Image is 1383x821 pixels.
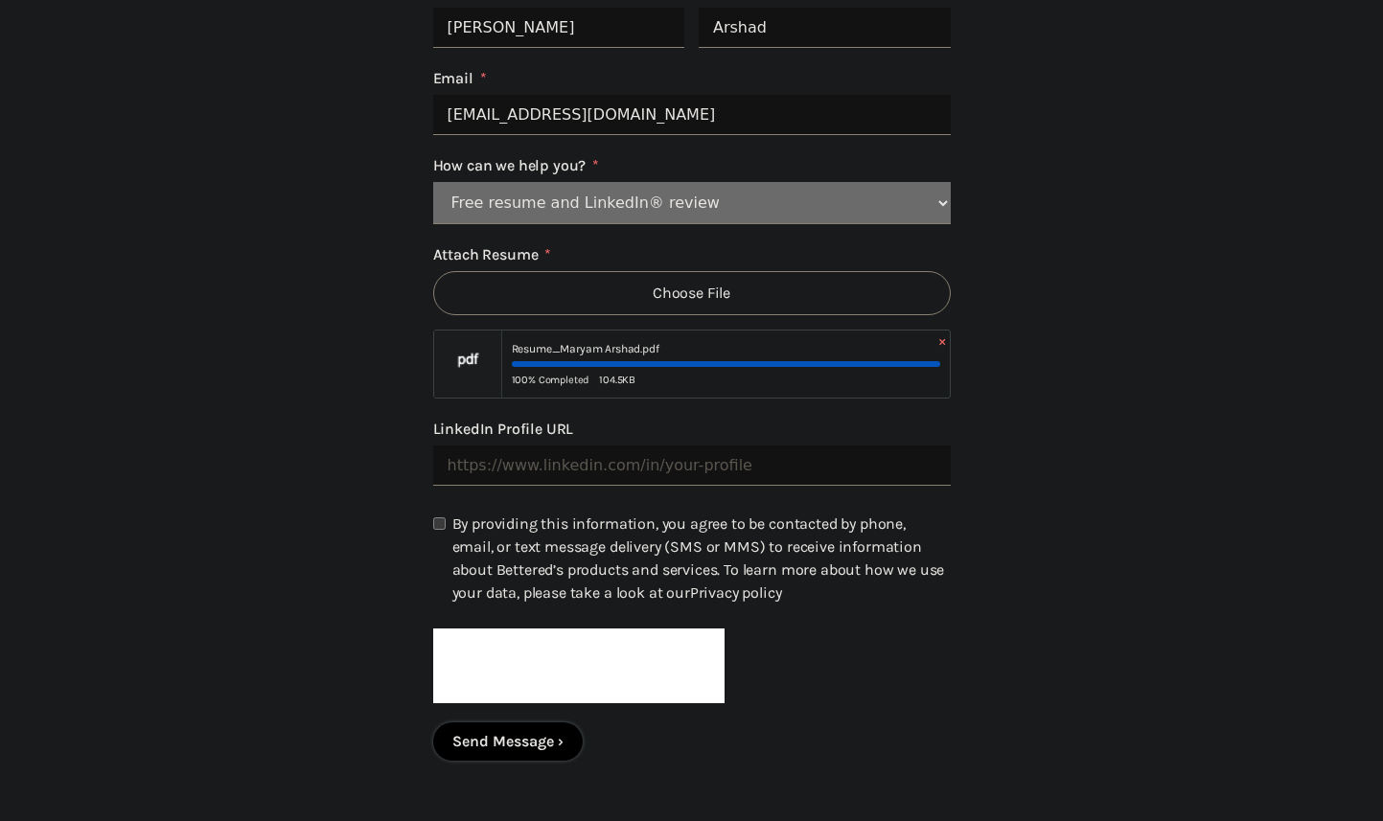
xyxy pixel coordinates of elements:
[433,445,951,486] input: LinkedIn Profile URL
[934,333,950,349] span: ×
[690,583,782,602] a: Privacy policy
[599,373,635,389] div: 104.5KB
[433,154,600,177] label: How can we help you?
[512,340,940,357] div: Resume_Maryam Arshad.pdf
[433,67,487,90] label: Email
[433,517,446,530] input: Terms and Conditions: By providing this information, you agree to be contacted by phone, email, o...
[433,271,951,315] span: Choose File
[699,8,951,48] input: Smith
[433,182,951,224] select: How can we help you?
[433,418,574,441] label: LinkedIn Profile URL
[433,628,725,703] iframe: reCAPTCHA
[433,505,951,604] label: Terms and Conditions: By providing this information, you agree to be contacted by phone, email, o...
[433,722,583,761] button: Send Message
[512,373,590,389] span: 100% Completed
[433,243,552,266] label: Attach Resume
[452,513,946,604] p: By providing this information, you agree to be contacted by phone, email, or text message deliver...
[433,95,951,135] input: Email
[433,8,685,48] input: John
